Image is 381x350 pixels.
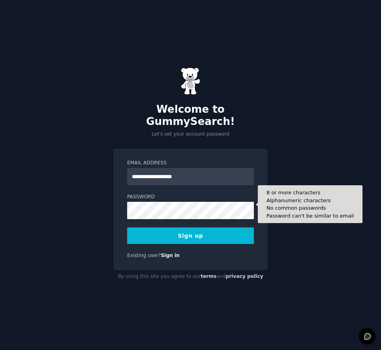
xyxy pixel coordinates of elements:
[113,270,268,283] div: By using this site you agree to our and
[127,160,254,167] label: Email Address
[226,274,263,279] a: privacy policy
[181,67,200,95] img: Gummy Bear
[127,227,254,244] button: Sign up
[201,274,216,279] a: terms
[113,131,268,138] p: Let's set your account password
[127,194,254,201] label: Password
[113,103,268,128] h2: Welcome to GummySearch!
[161,253,180,258] a: Sign in
[127,253,161,258] span: Existing user?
